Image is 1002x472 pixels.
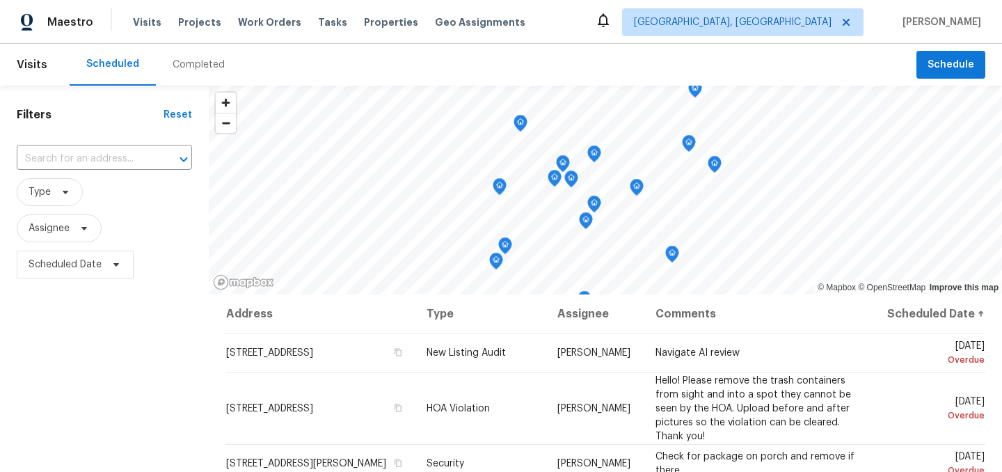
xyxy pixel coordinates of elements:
span: Maestro [47,15,93,29]
div: Overdue [884,409,985,423]
input: Search for an address... [17,148,153,170]
button: Schedule [916,51,985,79]
span: Security [427,459,464,469]
span: [STREET_ADDRESS] [226,404,313,414]
span: [PERSON_NAME] [557,459,630,469]
div: Map marker [579,212,593,234]
a: Mapbox [818,283,856,292]
button: Copy Address [392,457,404,469]
button: Copy Address [392,402,404,414]
span: Schedule [928,56,974,74]
div: Map marker [578,291,591,313]
span: [GEOGRAPHIC_DATA], [GEOGRAPHIC_DATA] [634,15,832,29]
div: Map marker [708,156,722,178]
div: Map marker [548,170,562,191]
span: Visits [17,49,47,80]
div: Scheduled [86,57,139,71]
span: HOA Violation [427,404,490,414]
th: Scheduled Date ↑ [873,294,985,333]
span: Work Orders [238,15,301,29]
span: Navigate AI review [655,348,740,358]
div: Map marker [630,179,644,200]
span: Type [29,185,51,199]
span: [DATE] [884,397,985,423]
div: Overdue [884,353,985,367]
span: Hello! Please remove the trash containers from sight and into a spot they cannot be seen by the H... [655,376,851,441]
span: Properties [364,15,418,29]
div: Map marker [498,237,512,259]
th: Type [415,294,546,333]
span: [STREET_ADDRESS][PERSON_NAME] [226,459,386,469]
div: Map marker [514,115,527,136]
div: Map marker [587,145,601,167]
span: [DATE] [884,341,985,367]
span: [PERSON_NAME] [557,348,630,358]
div: Completed [173,58,225,72]
div: Reset [164,108,192,122]
th: Assignee [546,294,644,333]
canvas: Map [209,86,1002,294]
span: New Listing Audit [427,348,506,358]
div: Map marker [688,81,702,102]
div: Map marker [682,135,696,157]
button: Open [174,150,193,169]
button: Copy Address [392,346,404,359]
a: OpenStreetMap [858,283,925,292]
a: Improve this map [930,283,999,292]
div: Map marker [665,246,679,267]
th: Address [225,294,415,333]
h1: Filters [17,108,164,122]
span: Tasks [318,17,347,27]
span: [PERSON_NAME] [557,404,630,414]
span: Assignee [29,221,70,235]
div: Map marker [493,178,507,200]
div: Map marker [556,155,570,177]
button: Zoom out [216,113,236,133]
button: Zoom in [216,93,236,113]
span: Scheduled Date [29,258,102,272]
div: Map marker [489,253,503,274]
div: Map marker [587,196,601,217]
a: Mapbox homepage [213,274,274,290]
span: Geo Assignments [435,15,525,29]
span: [STREET_ADDRESS] [226,348,313,358]
th: Comments [644,294,873,333]
div: Map marker [564,171,578,192]
span: Projects [178,15,221,29]
span: [PERSON_NAME] [897,15,981,29]
span: Visits [133,15,161,29]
